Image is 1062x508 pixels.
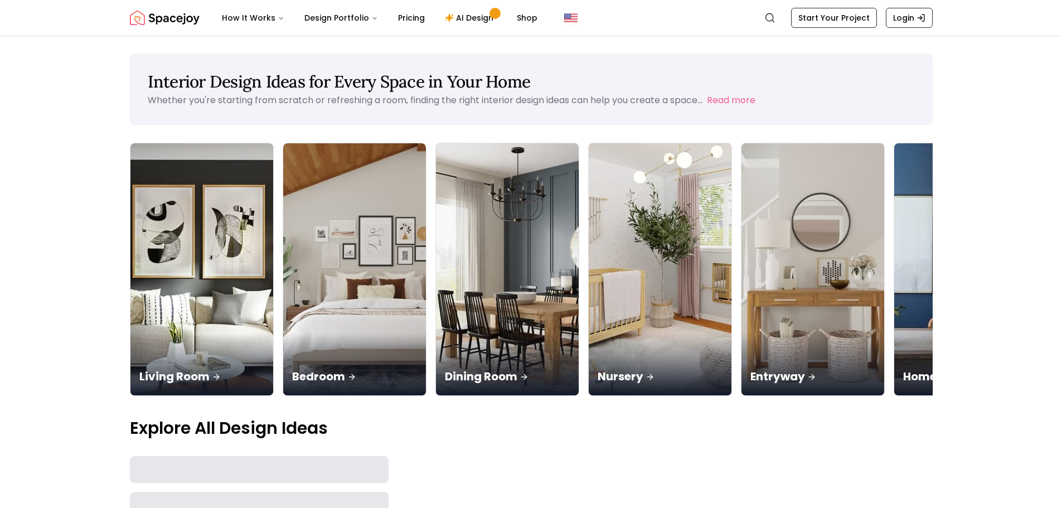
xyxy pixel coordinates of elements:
nav: Main [213,7,546,29]
a: Living RoomLiving Room [130,143,274,396]
button: How It Works [213,7,293,29]
a: Login [886,8,933,28]
img: Dining Room [436,143,579,395]
p: Home Office [903,369,1028,384]
a: BedroomBedroom [283,143,426,396]
p: Nursery [598,369,722,384]
a: Start Your Project [791,8,877,28]
img: Entryway [741,143,884,395]
button: Read more [707,94,755,107]
a: Dining RoomDining Room [435,143,579,396]
p: Whether you're starting from scratch or refreshing a room, finding the right interior design idea... [148,94,702,107]
p: Living Room [139,369,264,384]
a: EntrywayEntryway [741,143,885,396]
img: Living Room [130,143,273,395]
img: Nursery [589,143,731,395]
p: Bedroom [292,369,417,384]
img: Home Office [894,143,1037,395]
h1: Interior Design Ideas for Every Space in Your Home [148,71,915,91]
p: Explore All Design Ideas [130,418,933,438]
button: Design Portfolio [295,7,387,29]
p: Dining Room [445,369,570,384]
a: Spacejoy [130,7,200,29]
img: Bedroom [283,143,426,395]
a: Shop [508,7,546,29]
a: NurseryNursery [588,143,732,396]
a: AI Design [436,7,506,29]
a: Home OfficeHome Office [894,143,1037,396]
img: United States [564,11,578,25]
a: Pricing [389,7,434,29]
p: Entryway [750,369,875,384]
img: Spacejoy Logo [130,7,200,29]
